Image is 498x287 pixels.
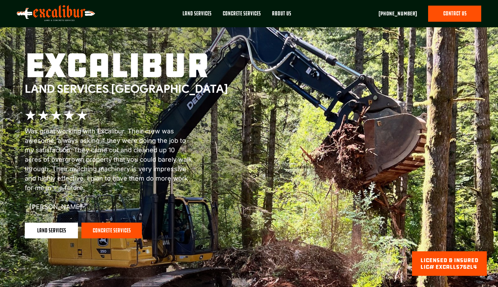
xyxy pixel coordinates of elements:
a: About Us [266,6,297,27]
p: Was great working with Excalibur. Their crew was awesome, always asking if they were doing the jo... [25,126,193,211]
a: contact us [428,6,481,22]
h1: excalibur [25,49,228,82]
a: land services [25,223,78,239]
div: Land Services [GEOGRAPHIC_DATA] [25,82,228,96]
a: concrete services [81,223,142,239]
div: About Us [272,10,291,17]
a: [PHONE_NUMBER] [378,9,417,18]
div: licensed & Insured lic# EXCALLS762L4 [420,257,478,270]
